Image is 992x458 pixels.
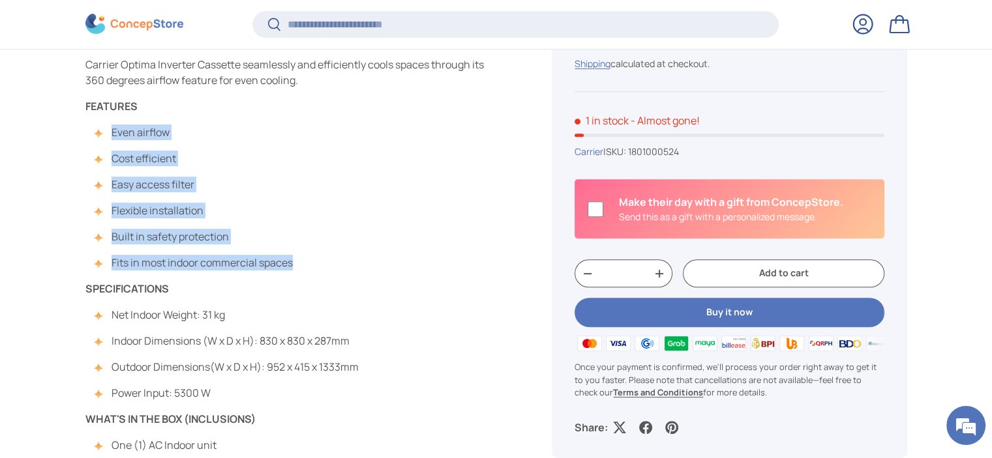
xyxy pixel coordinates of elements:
[631,113,700,128] p: - Almost gone!
[98,437,258,453] li: One (1) AC Indoor unit
[76,143,180,274] span: We're online!
[628,145,679,158] span: 1801000524
[98,124,293,140] li: Even airflow
[575,420,608,435] p: Share:
[98,255,293,270] li: Fits in most indoor commercial spaces
[633,334,661,353] img: gcash
[340,360,359,374] span: mm
[835,334,864,353] img: bdo
[606,145,626,158] span: SKU:
[683,259,884,287] button: Add to cart
[98,359,359,375] li: Outdoor Dimensions : 952 x 415 x 1333
[575,57,884,70] div: calculated at checkout.
[575,362,884,399] p: Once your payment is confirmed, we'll process your order right away to get it to you faster. Plea...
[575,57,610,70] a: Shipping
[214,7,245,38] div: Minimize live chat window
[98,177,293,192] li: Easy access filter
[112,386,211,400] span: Power Input: 5300 W
[7,313,248,359] textarea: Type your message and hit 'Enter'
[85,412,256,426] b: WHAT'S IN THE BOX (INCLUSIONS)
[85,14,183,35] img: ConcepStore
[575,334,603,353] img: master
[210,360,262,374] span: (W x D x H)
[85,57,490,88] p: Carrier Optima Inverter Cassette seamlessly and efficiently cools spaces through its 360 degrees ...
[777,334,806,353] img: ubp
[661,334,690,353] img: grabpay
[98,307,359,322] li: Net Indoor Weight: 31 kg
[68,73,219,90] div: Chat with us now
[806,334,835,353] img: qrph
[719,334,748,353] img: billease
[691,334,719,353] img: maya
[98,150,293,166] li: Cost efficient
[85,281,169,296] strong: SPECIFICATIONS
[613,386,703,398] a: Terms and Conditions
[864,334,893,353] img: metrobank
[85,99,138,113] strong: FEATURES
[98,203,293,218] li: Flexible installation
[603,145,679,158] span: |
[98,229,293,244] li: Built in safety protection
[749,334,777,353] img: bpi
[619,194,843,223] div: Is this a gift?
[575,113,629,128] span: 1 in stock
[98,333,359,349] li: Indoor Dimensions (W x D x H): 830 x 830 x 287
[331,334,350,348] span: mm
[575,298,884,327] button: Buy it now
[588,201,603,217] input: Is this a gift?
[604,334,633,353] img: visa
[575,145,603,158] a: Carrier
